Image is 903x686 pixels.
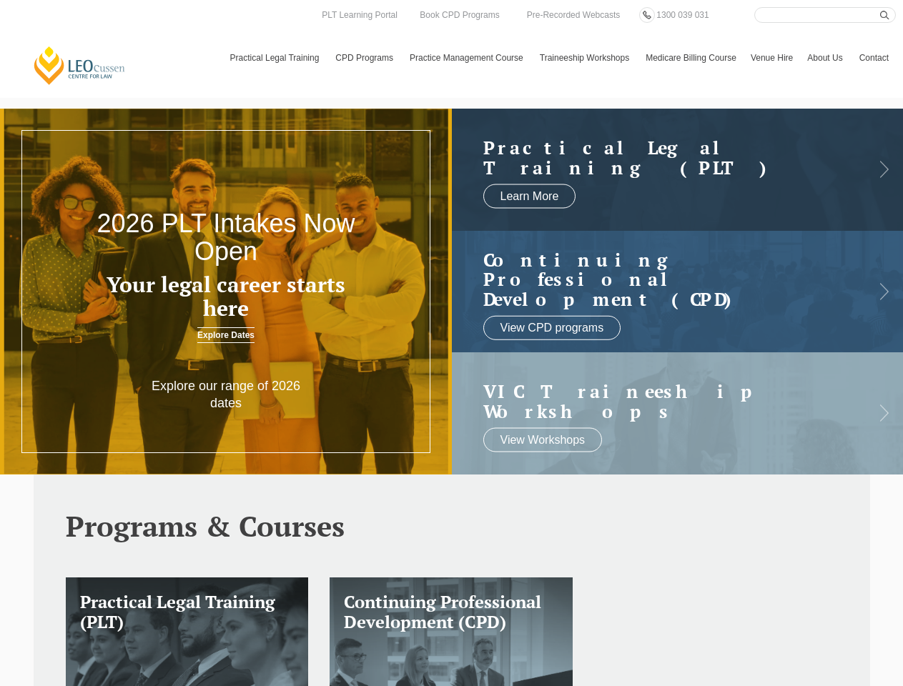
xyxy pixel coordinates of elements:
[800,37,852,79] a: About Us
[483,249,844,309] a: Continuing ProfessionalDevelopment (CPD)
[483,138,844,177] a: Practical LegalTraining (PLT)
[638,37,744,79] a: Medicare Billing Course
[136,378,317,412] p: Explore our range of 2026 dates
[483,184,576,209] a: Learn More
[483,382,844,421] a: VIC Traineeship Workshops
[533,37,638,79] a: Traineeship Workshops
[328,37,403,79] a: CPD Programs
[403,37,533,79] a: Practice Management Course
[483,138,844,177] h2: Practical Legal Training (PLT)
[90,273,361,320] h3: Your legal career starts here
[197,327,255,343] a: Explore Dates
[223,37,329,79] a: Practical Legal Training
[32,45,127,86] a: [PERSON_NAME] Centre for Law
[852,37,896,79] a: Contact
[744,37,800,79] a: Venue Hire
[653,7,712,23] a: 1300 039 031
[416,7,503,23] a: Book CPD Programs
[80,592,295,633] h3: Practical Legal Training (PLT)
[523,7,624,23] a: Pre-Recorded Webcasts
[483,428,603,452] a: View Workshops
[483,249,844,309] h2: Continuing Professional Development (CPD)
[344,592,558,633] h3: Continuing Professional Development (CPD)
[66,510,838,542] h2: Programs & Courses
[90,209,361,266] h2: 2026 PLT Intakes Now Open
[318,7,401,23] a: PLT Learning Portal
[656,10,709,20] span: 1300 039 031
[483,316,621,340] a: View CPD programs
